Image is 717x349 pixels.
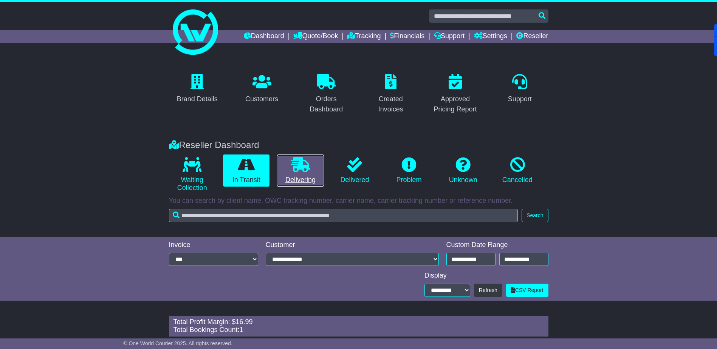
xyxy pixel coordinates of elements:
[266,241,439,249] div: Customer
[298,71,355,117] a: Orders Dashboard
[303,94,350,114] div: Orders Dashboard
[434,30,465,43] a: Support
[169,197,548,205] p: You can search by client name, OWC tracking number, carrier name, carrier tracking number or refe...
[277,154,324,187] a: Delivering
[522,209,548,222] button: Search
[169,154,215,195] a: Waiting Collection
[223,154,269,187] a: In Transit
[516,30,548,43] a: Reseller
[173,318,544,326] div: Total Profit Margin: $
[245,94,278,104] div: Customers
[293,30,338,43] a: Quote/Book
[331,154,378,187] a: Delivered
[503,71,537,107] a: Support
[165,140,552,151] div: Reseller Dashboard
[240,326,243,334] span: 1
[244,30,284,43] a: Dashboard
[432,94,479,114] div: Approved Pricing Report
[494,154,540,187] a: Cancelled
[347,30,381,43] a: Tracking
[177,94,218,104] div: Brand Details
[172,71,223,107] a: Brand Details
[169,241,258,249] div: Invoice
[506,284,548,297] a: CSV Report
[424,272,548,280] div: Display
[367,94,415,114] div: Created Invoices
[123,340,232,346] span: © One World Courier 2025. All rights reserved.
[440,154,486,187] a: Unknown
[474,284,502,297] button: Refresh
[236,318,253,326] span: 16.99
[427,71,484,117] a: Approved Pricing Report
[474,30,507,43] a: Settings
[446,241,548,249] div: Custom Date Range
[390,30,424,43] a: Financials
[362,71,420,117] a: Created Invoices
[240,71,283,107] a: Customers
[508,94,532,104] div: Support
[386,154,432,187] a: Problem
[173,326,544,334] div: Total Bookings Count:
